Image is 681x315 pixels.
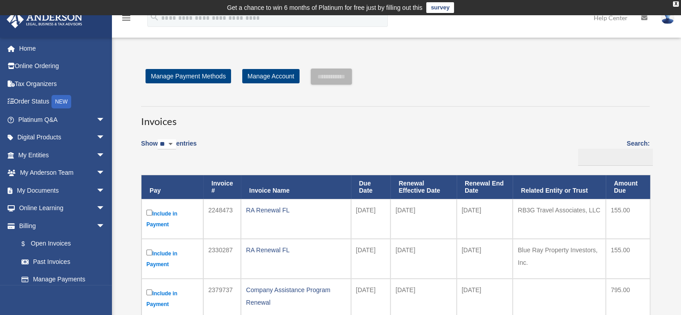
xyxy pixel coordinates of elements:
[6,164,119,182] a: My Anderson Teamarrow_drop_down
[351,199,391,239] td: [DATE]
[246,284,346,309] div: Company Assistance Program Renewal
[51,95,71,108] div: NEW
[4,11,85,28] img: Anderson Advisors Platinum Portal
[6,39,119,57] a: Home
[457,175,513,199] th: Renewal End Date: activate to sort column ascending
[6,57,119,75] a: Online Ordering
[351,175,391,199] th: Due Date: activate to sort column ascending
[141,175,203,199] th: Pay: activate to sort column descending
[513,199,606,239] td: RB3G Travel Associates, LLC
[390,175,456,199] th: Renewal Effective Date: activate to sort column ascending
[121,13,132,23] i: menu
[457,239,513,279] td: [DATE]
[146,250,152,255] input: Include in Payment
[578,149,653,166] input: Search:
[606,175,650,199] th: Amount Due: activate to sort column ascending
[146,210,152,216] input: Include in Payment
[390,239,456,279] td: [DATE]
[13,271,114,289] a: Manage Payments
[606,239,650,279] td: 155.00
[146,208,198,230] label: Include in Payment
[390,199,456,239] td: [DATE]
[141,106,650,129] h3: Invoices
[146,289,152,295] input: Include in Payment
[146,248,198,270] label: Include in Payment
[26,238,31,250] span: $
[6,146,119,164] a: My Entitiesarrow_drop_down
[242,69,300,83] a: Manage Account
[141,138,197,159] label: Show entries
[203,199,241,239] td: 2248473
[6,199,119,217] a: Online Learningarrow_drop_down
[6,217,114,235] a: Billingarrow_drop_down
[146,288,198,310] label: Include in Payment
[241,175,351,199] th: Invoice Name: activate to sort column ascending
[6,75,119,93] a: Tax Organizers
[158,139,176,150] select: Showentries
[6,111,119,129] a: Platinum Q&Aarrow_drop_down
[6,93,119,111] a: Order StatusNEW
[96,199,114,218] span: arrow_drop_down
[606,199,650,239] td: 155.00
[96,181,114,200] span: arrow_drop_down
[96,111,114,129] span: arrow_drop_down
[6,129,119,147] a: Digital Productsarrow_drop_down
[227,2,423,13] div: Get a chance to win 6 months of Platinum for free just by filling out this
[426,2,454,13] a: survey
[203,175,241,199] th: Invoice #: activate to sort column ascending
[513,239,606,279] td: Blue Ray Property Investors, Inc.
[575,138,650,166] label: Search:
[13,253,114,271] a: Past Invoices
[96,129,114,147] span: arrow_drop_down
[121,16,132,23] a: menu
[246,244,346,256] div: RA Renewal FL
[96,217,114,235] span: arrow_drop_down
[351,239,391,279] td: [DATE]
[673,1,679,7] div: close
[513,175,606,199] th: Related Entity or Trust: activate to sort column ascending
[96,146,114,164] span: arrow_drop_down
[96,164,114,182] span: arrow_drop_down
[203,239,241,279] td: 2330287
[661,11,674,24] img: User Pic
[150,12,159,22] i: search
[146,69,231,83] a: Manage Payment Methods
[246,204,346,216] div: RA Renewal FL
[457,199,513,239] td: [DATE]
[6,181,119,199] a: My Documentsarrow_drop_down
[13,235,110,253] a: $Open Invoices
